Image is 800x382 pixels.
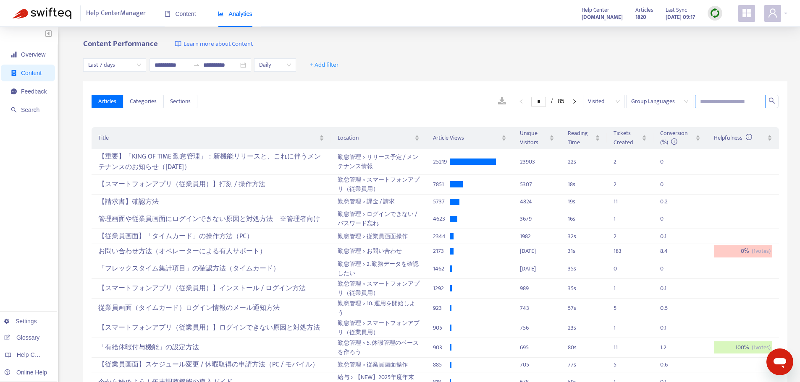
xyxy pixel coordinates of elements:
button: right [568,96,581,107]
td: 勤怠管理 > 課金 / 請求 [331,195,427,210]
div: [DATE] [520,247,554,256]
div: 【重要】「KING OF TIME 勤怠管理」：新機能リリースと、これに伴うメンテナンスのお知らせ（[DATE]） [98,150,324,174]
span: Help Centers [17,351,51,358]
span: message [11,88,17,94]
div: 989 [520,284,554,293]
a: [DOMAIN_NAME] [582,12,623,22]
div: 8.4 [660,247,677,256]
div: 0.1 [660,323,677,333]
div: 35 s [568,284,600,293]
th: Reading Time [561,127,607,149]
div: 0.6 [660,360,677,369]
div: 1.2 [660,343,677,352]
th: Tickets Created [607,127,653,149]
th: Article Views [426,127,513,149]
span: Unique Visitors [520,129,548,147]
div: 2344 [433,232,450,241]
div: 57 s [568,304,600,313]
div: 0 [660,157,677,166]
div: 1 [614,284,630,293]
div: 23903 [520,157,554,166]
td: 勤怠管理 > ログインできない / パスワード忘れ [331,209,427,229]
button: Sections [163,95,197,108]
td: 勤怠管理 > リリース予定 / メンテナンス情報 [331,149,427,175]
a: Online Help [4,369,47,376]
div: 0.1 [660,232,677,241]
div: 705 [520,360,554,369]
iframe: メッセージングウィンドウを開くボタン [766,348,793,375]
div: 0 [614,264,630,273]
span: Helpfulness [714,133,752,143]
div: 0.5 [660,304,677,313]
div: 1 [614,214,630,223]
span: Articles [98,97,116,106]
div: 743 [520,304,554,313]
div: 4623 [433,214,450,223]
div: 77 s [568,360,600,369]
th: Title [92,127,330,149]
span: right [572,99,577,104]
span: Help Center Manager [86,5,146,21]
span: search [769,97,775,104]
div: 11 [614,197,630,206]
span: Content [21,70,42,76]
div: 903 [433,343,450,352]
div: 19 s [568,197,600,206]
div: 1292 [433,284,450,293]
div: 905 [433,323,450,333]
div: 従業員画面（タイムカード）ログイン情報のメール通知方法 [98,301,324,315]
div: 【スマートフォンアプリ（従業員用）】ログインできない原因と対処方法 [98,321,324,335]
div: 0.1 [660,284,677,293]
button: + Add filter [304,58,345,72]
b: Content Performance [83,37,158,50]
a: Settings [4,318,37,325]
span: Content [165,10,196,17]
div: 5 [614,360,630,369]
img: image-link [175,41,181,47]
div: 1982 [520,232,554,241]
span: Reading Time [568,129,593,147]
a: Glossary [4,334,39,341]
li: Next Page [568,96,581,107]
span: appstore [742,8,752,18]
div: 5 [614,304,630,313]
span: Analytics [218,10,252,17]
div: 【請求書】確認方法 [98,195,324,209]
div: 1462 [433,264,450,273]
span: Tickets Created [614,129,640,147]
div: 3679 [520,214,554,223]
span: Sections [170,97,191,106]
span: Daily [259,59,291,71]
div: 2173 [433,247,450,256]
div: 0 [660,214,677,223]
span: Conversion (%) [660,128,687,147]
div: 32 s [568,232,600,241]
div: 695 [520,343,554,352]
div: 管理画面や従業員画面にログインできない原因と対処方法 ※管理者向け [98,212,324,226]
div: 【スマートフォンアプリ（従業員用）】打刻 / 操作方法 [98,177,324,191]
div: 2 [614,157,630,166]
span: Categories [130,97,157,106]
div: 183 [614,247,630,256]
div: 35 s [568,264,600,273]
div: 0.2 [660,197,677,206]
div: 16 s [568,214,600,223]
button: Articles [92,95,123,108]
div: 923 [433,304,450,313]
div: 18 s [568,180,600,189]
th: Unique Visitors [513,127,561,149]
span: Search [21,107,39,113]
td: 勤怠管理 > 従業員画面操作 [331,358,427,373]
div: 1 [614,323,630,333]
span: Learn more about Content [184,39,253,49]
div: 4824 [520,197,554,206]
div: 【従業員画面】スケジュール変更 / 休暇取得の申請方法（PC / モバイル） [98,358,324,372]
span: Last 7 days [88,59,141,71]
strong: [DATE] 09:17 [666,13,695,22]
div: 【従業員画面】「タイムカード」の操作方法（PC） [98,229,324,243]
span: Feedback [21,88,47,95]
span: Articles [635,5,653,15]
div: 0 [660,180,677,189]
span: Location [338,133,413,143]
span: area-chart [218,11,224,17]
